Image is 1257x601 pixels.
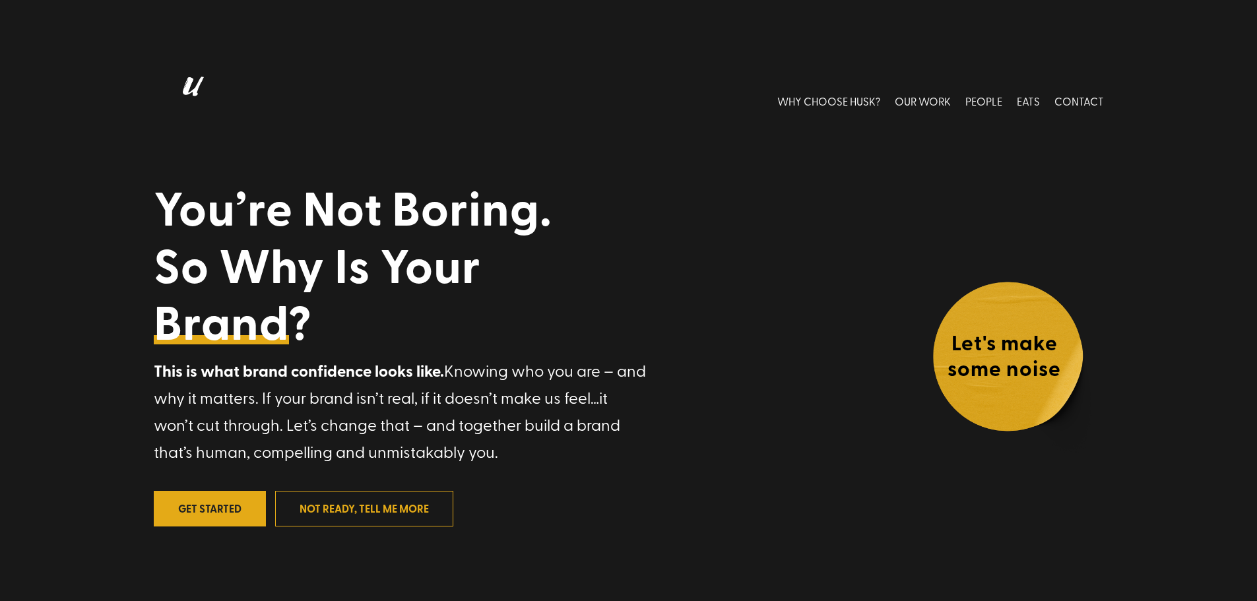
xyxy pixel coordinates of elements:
a: EATS [1017,71,1040,130]
h4: Let's make some noise [932,329,1077,387]
a: Brand [154,293,289,350]
a: Get Started [154,491,266,526]
img: Husk logo [154,71,226,130]
a: OUR WORK [895,71,951,130]
strong: This is what brand confidence looks like. [154,359,444,382]
a: WHY CHOOSE HUSK? [777,71,880,130]
p: Knowing who you are – and why it matters. If your brand isn’t real, if it doesn’t make us feel…it... [154,357,649,465]
h1: You’re Not Boring. So Why Is Your ? [154,179,703,356]
a: PEOPLE [965,71,1002,130]
a: not ready, tell me more [275,491,453,526]
a: CONTACT [1054,71,1104,130]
